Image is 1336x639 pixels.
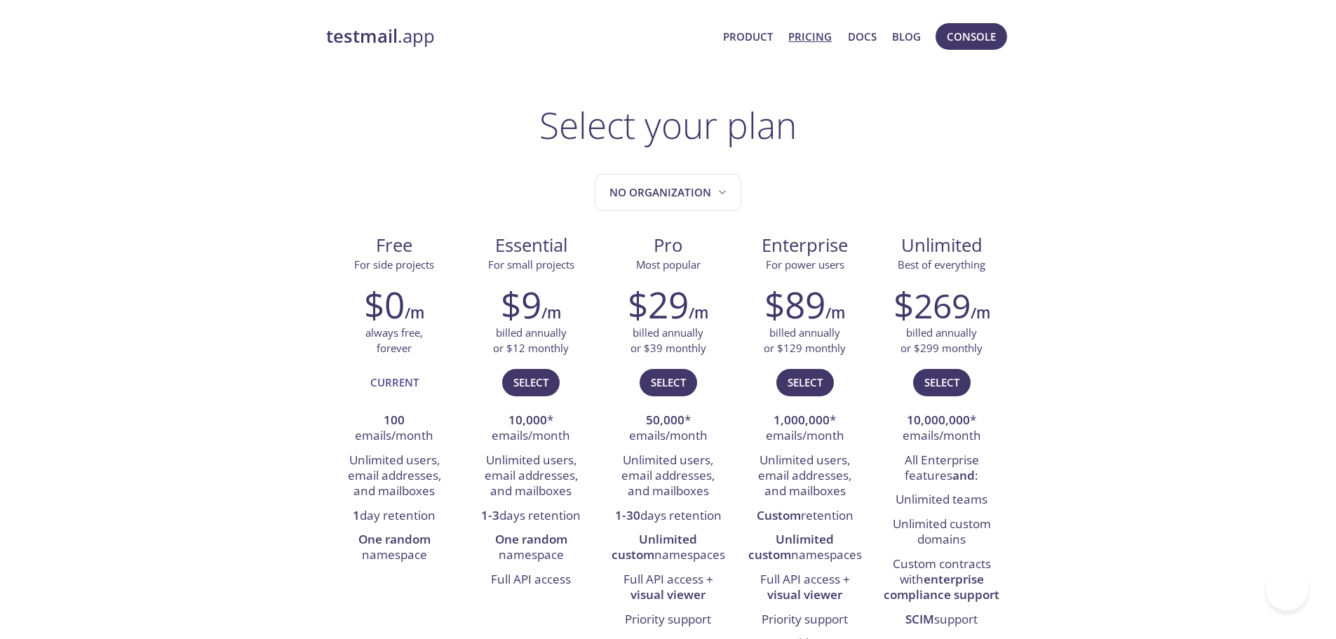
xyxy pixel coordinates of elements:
li: All Enterprise features : [884,449,999,489]
span: No Organization [609,183,729,202]
h6: /m [541,301,561,325]
strong: 10,000 [508,412,547,428]
button: Select [640,369,697,396]
strong: and [952,467,975,483]
strong: 50,000 [646,412,684,428]
strong: visual viewer [767,586,842,603]
span: Select [788,373,823,391]
li: support [884,608,999,632]
strong: SCIM [905,611,934,627]
span: Enterprise [748,234,862,257]
li: * emails/month [473,409,589,449]
li: days retention [610,504,726,528]
strong: One random [495,531,567,547]
span: Select [651,373,686,391]
span: For side projects [354,257,434,271]
a: Blog [892,27,921,46]
a: Docs [848,27,877,46]
h6: /m [405,301,424,325]
strong: enterprise compliance support [884,571,999,603]
strong: 100 [384,412,405,428]
li: * emails/month [884,409,999,449]
strong: 10,000,000 [907,412,970,428]
li: emails/month [337,409,452,449]
strong: 1-30 [615,507,640,523]
iframe: Help Scout Beacon - Open [1266,569,1308,611]
strong: visual viewer [630,586,706,603]
p: billed annually or $129 monthly [764,325,846,356]
span: Pro [611,234,725,257]
a: testmail.app [326,25,713,48]
li: Unlimited teams [884,488,999,512]
h6: /m [971,301,990,325]
span: Free [337,234,452,257]
strong: Unlimited custom [612,531,698,563]
button: Select [502,369,560,396]
li: Full API access + [610,568,726,608]
span: Essential [474,234,588,257]
li: Full API access + [747,568,863,608]
strong: 1,000,000 [774,412,830,428]
button: Select [776,369,834,396]
li: * emails/month [747,409,863,449]
h2: $29 [628,283,689,325]
strong: 1-3 [481,507,499,523]
span: Select [924,373,959,391]
strong: Custom [757,507,801,523]
li: Custom contracts with [884,553,999,608]
li: namespace [473,528,589,568]
li: Unlimited users, email addresses, and mailboxes [473,449,589,504]
button: Console [936,23,1007,50]
li: days retention [473,504,589,528]
li: retention [747,504,863,528]
li: Priority support [747,608,863,632]
h2: $89 [764,283,825,325]
li: day retention [337,504,452,528]
button: No Organization [595,174,741,211]
span: For small projects [488,257,574,271]
button: Select [913,369,971,396]
li: namespaces [747,528,863,568]
strong: 1 [353,507,360,523]
p: billed annually or $39 monthly [630,325,706,356]
span: 269 [914,283,971,328]
span: Most popular [636,257,701,271]
li: Unlimited users, email addresses, and mailboxes [610,449,726,504]
h6: /m [689,301,708,325]
li: Unlimited users, email addresses, and mailboxes [747,449,863,504]
span: Select [513,373,548,391]
span: Unlimited [901,233,983,257]
h1: Select your plan [539,104,797,146]
span: For power users [766,257,844,271]
strong: One random [358,531,431,547]
h6: /m [825,301,845,325]
li: Unlimited custom domains [884,513,999,553]
strong: Unlimited custom [748,531,835,563]
li: Unlimited users, email addresses, and mailboxes [337,449,452,504]
a: Product [723,27,773,46]
h2: $0 [364,283,405,325]
span: Console [947,27,996,46]
li: namespaces [610,528,726,568]
span: Best of everything [898,257,985,271]
h2: $ [893,283,971,325]
h2: $9 [501,283,541,325]
p: billed annually or $12 monthly [493,325,569,356]
li: Priority support [610,608,726,632]
li: * emails/month [610,409,726,449]
li: Full API access [473,568,589,592]
p: always free, forever [365,325,423,356]
strong: testmail [326,24,398,48]
li: namespace [337,528,452,568]
a: Pricing [788,27,832,46]
p: billed annually or $299 monthly [900,325,983,356]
